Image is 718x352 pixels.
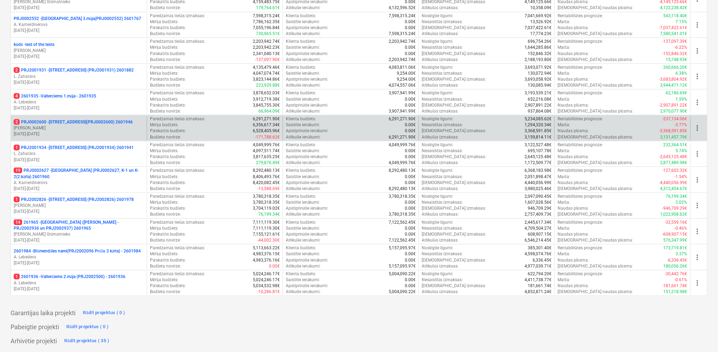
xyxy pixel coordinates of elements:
p: 730,965.51€ [256,31,280,37]
p: -2,645,125.48€ [659,154,687,160]
p: Pārskatīts budžets : [150,128,186,134]
span: more_vert [693,150,702,158]
p: PRJ0002552 - [GEOGRAPHIC_DATA] 3.māja(PRJ0002552) 2601767 [14,16,141,22]
p: -7,037,422.61€ [659,25,687,31]
p: -3,683,804.92€ [659,76,687,82]
p: Budžeta novirze : [150,134,181,140]
p: Atlikušie ienākumi : [286,5,321,11]
p: Saistītie ienākumi : [286,122,320,128]
p: 5,234,085.62€ [525,116,552,122]
span: more_vert [693,21,702,29]
span: more_vert [693,253,702,262]
p: Atlikušās izmaksas : [422,82,459,88]
p: [DEMOGRAPHIC_DATA] naudas plūsma : [558,160,633,166]
p: Budžeta novirze : [150,57,181,63]
p: 130,085.94€ [528,82,552,88]
p: Mērķa budžets : [150,148,178,154]
p: [DEMOGRAPHIC_DATA] naudas plūsma : [558,108,633,114]
p: Nesaistītās izmaksas : [422,45,463,50]
div: Rādīt projektus ( 35 ) [64,337,109,345]
p: 2,203,942.23€ [253,45,280,50]
p: [DATE] - [DATE] [14,54,144,60]
div: PRJ0002552 -[GEOGRAPHIC_DATA] 3.māja(PRJ0002552) 2601767A. Kamerdinerovs[DATE]-[DATE] [14,16,144,34]
p: 13,526.92€ [530,19,552,25]
p: 2,188,193.80€ [525,57,552,63]
p: [DATE] - [DATE] [14,28,144,34]
p: Atlikušie ienākumi : [286,82,321,88]
p: 3,944,471.12€ [660,82,687,88]
div: 1PRJ2002826 -[STREET_ADDRESS] (PRJ2002826) 2601978[PERSON_NAME][DATE]-[DATE] [14,197,144,215]
p: Naudas plūsma : [558,102,589,108]
p: Atlikušās izmaksas : [422,31,459,37]
p: 695,107.78€ [528,148,552,154]
p: Noslēgtie līgumi : [422,116,454,122]
p: 4,049,999.76€ [389,142,416,148]
p: 66,964.09€ [258,108,280,114]
p: 2,341,040.13€ [253,51,280,57]
p: Rentabilitātes prognoze : [558,39,603,45]
p: PRJ0002600 - [STREET_ADDRESS](PRJ0002600) 2601946 [14,119,133,125]
p: Rentabilitātes prognoze : [558,90,603,96]
p: Klienta budžets : [286,65,316,70]
p: 2,203,942.74€ [389,39,416,45]
p: 5.74% [676,148,687,154]
p: Saistītie ienākumi : [286,96,320,102]
p: 7,786,162.35€ [253,19,280,25]
p: 130,072.94€ [528,70,552,76]
p: Mērķa budžets : [150,122,178,128]
p: Nesaistītās izmaksas : [422,148,463,154]
p: -171,788.62€ [255,134,280,140]
p: 1.59% [676,96,687,102]
p: Paredzamās tiešās izmaksas : [150,65,205,70]
span: 1 [14,145,20,150]
p: 4,083,811.06€ [389,65,416,70]
p: Atlikušās izmaksas : [422,57,459,63]
p: [DEMOGRAPHIC_DATA] izmaksas : [422,102,486,108]
p: [DATE] - [DATE] [14,131,144,137]
p: 2,907,891.22€ [525,102,552,108]
p: [PERSON_NAME] [14,48,144,54]
p: 0.00€ [405,148,416,154]
span: 2 [14,119,20,125]
p: [DATE] - [DATE] [14,237,144,243]
p: 3,845,755.30€ [253,102,280,108]
p: 3,193,539.21€ [525,90,552,96]
p: 1,294,320.34€ [525,122,552,128]
p: 0.00€ [405,174,416,180]
p: 7,598,315.24€ [253,13,280,19]
p: 3,693,058.92€ [525,76,552,82]
p: 15,748.93€ [666,57,687,63]
p: 0.00€ [405,128,416,134]
p: 652,216.08€ [528,96,552,102]
p: -152,846.32€ [663,51,687,57]
p: 4,097,511.74€ [253,148,280,154]
span: more_vert [693,201,702,210]
p: Marža : [558,148,570,154]
p: [DATE] - [DATE] [14,80,144,86]
p: Klienta budžets : [286,39,316,45]
p: 279,876.49€ [256,160,280,166]
p: -2,907,891.22€ [659,102,687,108]
p: Nesaistītās izmaksas : [422,174,463,180]
p: [DEMOGRAPHIC_DATA] izmaksas : [422,128,486,134]
span: more_vert [693,227,702,236]
p: 8,292,480.13€ [389,168,416,174]
p: Atlikušās izmaksas : [422,160,459,166]
p: Naudas plūsma : [558,128,589,134]
p: 7,580,541.01€ [660,31,687,37]
span: more_vert [693,47,702,55]
p: Rentabilitātes prognoze : [558,142,603,148]
p: Paredzamās tiešās izmaksas : [150,168,205,174]
p: 179,764.61€ [256,5,280,11]
p: 2,970,077.90€ [660,108,687,114]
p: Budžeta novirze : [150,160,181,166]
p: Rentabilitātes prognoze : [558,65,603,70]
p: [DEMOGRAPHIC_DATA] izmaksas : [422,25,486,31]
div: 12601936 -Valterciems 2.māja (PRJ2002500) - 2601936A. Lebedevs[DATE]-[DATE] [14,274,144,292]
button: Rādīt projektus ( 0 ) [65,321,111,332]
p: 10,358.09€ [530,5,552,11]
p: Rentabilitātes prognoze : [558,116,603,122]
p: [DEMOGRAPHIC_DATA] naudas plūsma : [558,57,633,63]
p: 6,368,183.98€ [525,168,552,174]
p: Nesaistītās izmaksas : [422,19,463,25]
